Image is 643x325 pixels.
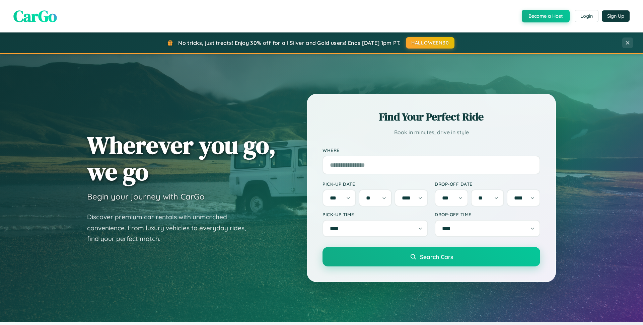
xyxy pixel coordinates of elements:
[323,128,540,137] p: Book in minutes, drive in style
[435,181,540,187] label: Drop-off Date
[87,132,276,185] h1: Wherever you go, we go
[323,181,428,187] label: Pick-up Date
[323,247,540,266] button: Search Cars
[323,109,540,124] h2: Find Your Perfect Ride
[323,147,540,153] label: Where
[420,253,453,260] span: Search Cars
[323,212,428,217] label: Pick-up Time
[178,39,401,46] span: No tricks, just treats! Enjoy 30% off for all Silver and Gold users! Ends [DATE] 1pm PT.
[575,10,598,22] button: Login
[13,5,57,27] span: CarGo
[87,212,255,244] p: Discover premium car rentals with unmatched convenience. From luxury vehicles to everyday rides, ...
[522,10,570,22] button: Become a Host
[87,191,205,201] h3: Begin your journey with CarGo
[406,37,454,49] button: HALLOWEEN30
[602,10,630,22] button: Sign Up
[435,212,540,217] label: Drop-off Time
